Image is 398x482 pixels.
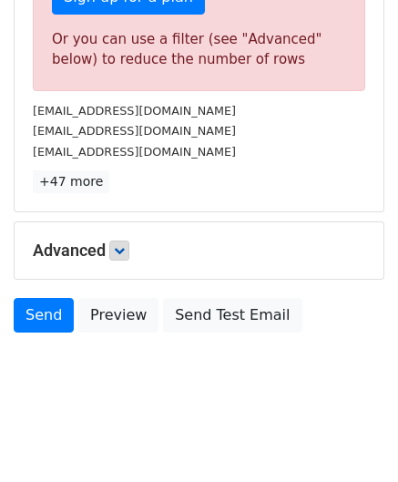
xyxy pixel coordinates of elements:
iframe: Chat Widget [307,395,398,482]
a: Send Test Email [163,298,301,333]
div: Or you can use a filter (see "Advanced" below) to reduce the number of rows [52,29,346,70]
small: [EMAIL_ADDRESS][DOMAIN_NAME] [33,124,236,138]
small: [EMAIL_ADDRESS][DOMAIN_NAME] [33,145,236,159]
a: Preview [78,298,158,333]
h5: Advanced [33,241,365,261]
a: Send [14,298,74,333]
small: [EMAIL_ADDRESS][DOMAIN_NAME] [33,104,236,118]
a: +47 more [33,170,109,193]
